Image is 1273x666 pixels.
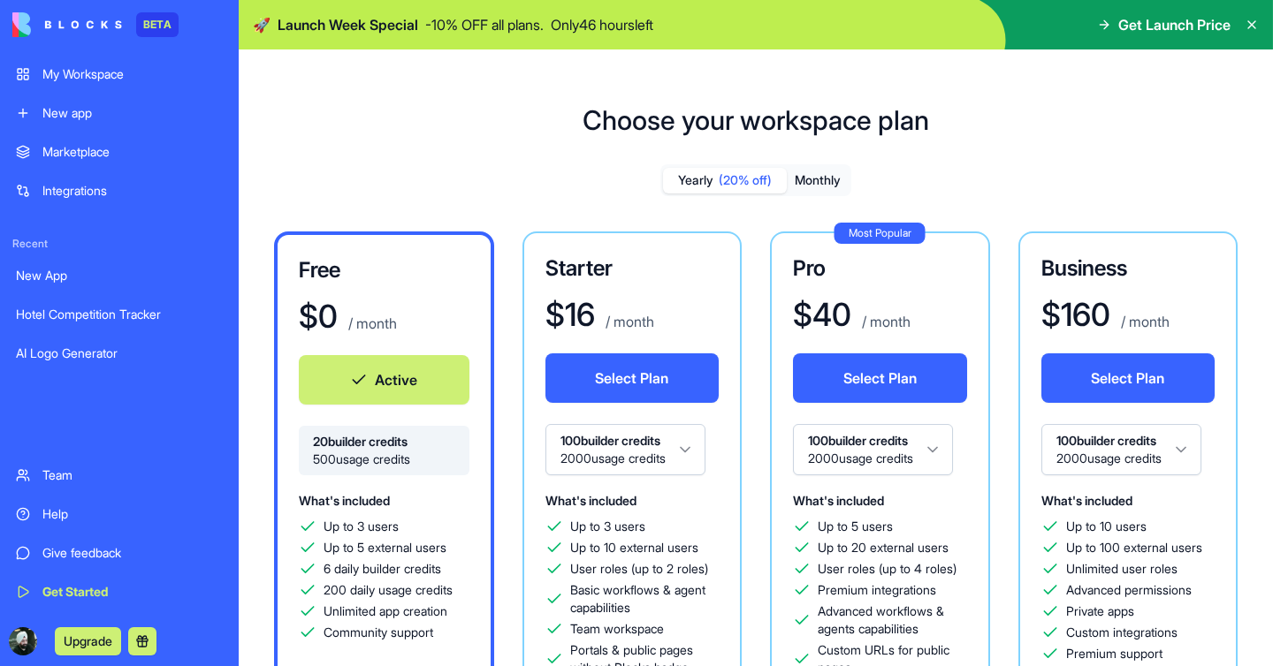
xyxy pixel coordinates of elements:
a: Help [5,496,233,532]
div: Help [42,505,223,523]
span: 🚀 [253,14,271,35]
div: Integrations [42,182,223,200]
img: ACg8ocLBX4zNjMBsRzZ_srGt9jZdd_wOMwrLB8Qjbux8vYzhPTGJZ_jJ=s96-c [9,627,37,655]
p: - 10 % OFF all plans. [425,14,544,35]
div: New app [42,104,223,122]
a: BETA [12,12,179,37]
a: Upgrade [55,632,121,649]
a: Integrations [5,173,233,208]
span: Recent [5,237,233,251]
img: logo [12,12,122,37]
a: Hotel Competition Tracker [5,297,233,332]
div: Team [42,466,223,484]
a: AI Logo Generator [5,336,233,371]
div: Give feedback [42,544,223,562]
a: Team [5,458,233,493]
p: Only 46 hours left [551,14,653,35]
div: My Workspace [42,65,223,83]
a: Give feedback [5,535,233,571]
a: New App [5,258,233,293]
a: Marketplace [5,134,233,170]
button: Upgrade [55,627,121,655]
div: BETA [136,12,179,37]
span: Launch Week Special [278,14,418,35]
div: Marketplace [42,143,223,161]
div: New App [16,267,223,284]
a: New app [5,95,233,131]
a: My Workspace [5,57,233,92]
span: Get Launch Price [1118,14,1231,35]
div: AI Logo Generator [16,344,223,362]
div: Get Started [42,583,223,601]
a: Get Started [5,574,233,609]
div: Hotel Competition Tracker [16,306,223,323]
